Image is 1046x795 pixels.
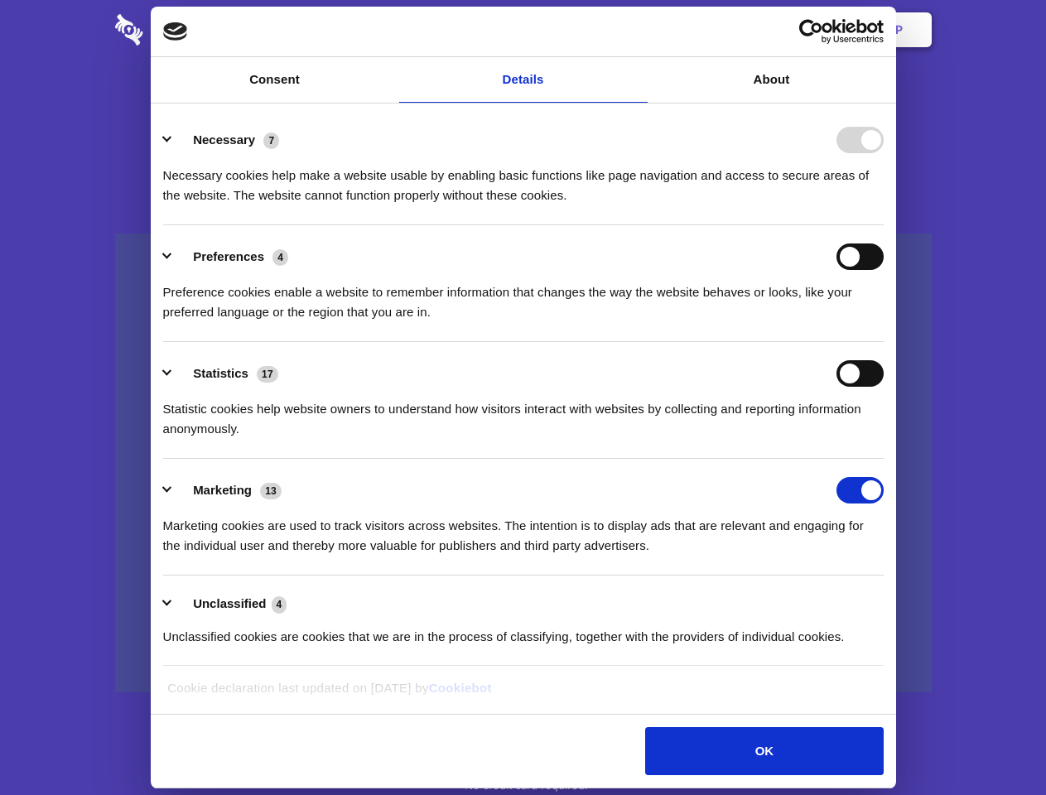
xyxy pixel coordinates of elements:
h1: Eliminate Slack Data Loss. [115,75,932,134]
div: Cookie declaration last updated on [DATE] by [155,678,891,711]
div: Necessary cookies help make a website usable by enabling basic functions like page navigation and... [163,153,884,205]
label: Necessary [193,132,255,147]
a: About [648,57,896,103]
div: Statistic cookies help website owners to understand how visitors interact with websites by collec... [163,387,884,439]
span: 17 [257,366,278,383]
iframe: Drift Widget Chat Controller [963,712,1026,775]
button: Unclassified (4) [163,594,297,614]
img: logo-wordmark-white-trans-d4663122ce5f474addd5e946df7df03e33cb6a1c49d2221995e7729f52c070b2.svg [115,14,257,46]
a: Wistia video thumbnail [115,234,932,693]
div: Preference cookies enable a website to remember information that changes the way the website beha... [163,270,884,322]
a: Pricing [486,4,558,55]
a: Usercentrics Cookiebot - opens in a new window [739,19,884,44]
div: Unclassified cookies are cookies that we are in the process of classifying, together with the pro... [163,614,884,647]
span: 7 [263,132,279,149]
span: 4 [272,249,288,266]
img: logo [163,22,188,41]
span: 13 [260,483,282,499]
label: Statistics [193,366,248,380]
span: 4 [272,596,287,613]
label: Preferences [193,249,264,263]
a: Cookiebot [429,681,492,695]
a: Login [751,4,823,55]
a: Details [399,57,648,103]
label: Marketing [193,483,252,497]
button: Preferences (4) [163,243,299,270]
a: Contact [672,4,748,55]
button: Necessary (7) [163,127,290,153]
div: Marketing cookies are used to track visitors across websites. The intention is to display ads tha... [163,503,884,556]
button: Marketing (13) [163,477,292,503]
a: Consent [151,57,399,103]
button: Statistics (17) [163,360,289,387]
h4: Auto-redaction of sensitive data, encrypted data sharing and self-destructing private chats. Shar... [115,151,932,205]
button: OK [645,727,883,775]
